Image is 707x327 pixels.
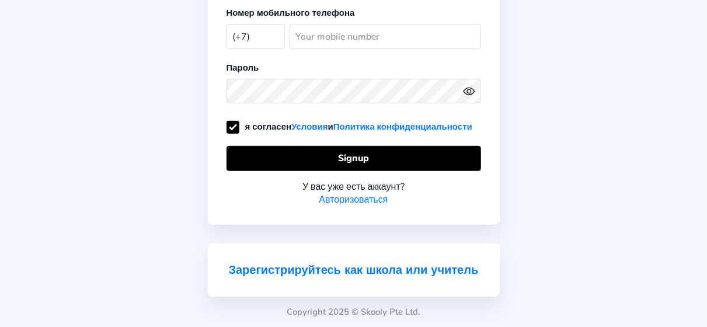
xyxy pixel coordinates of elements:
[227,62,259,74] label: Пароль
[227,180,481,193] div: У вас уже есть аккаунт?
[227,7,355,19] label: Номер мобильного телефона
[227,121,472,133] label: я согласен и
[291,121,328,133] a: Условия
[290,24,481,49] input: Your mobile number
[229,262,479,278] a: Зарегистрируйтесь как школа или учитель
[333,121,472,133] a: Политика конфиденциальности
[463,85,475,98] ion-icon: eye outline
[227,146,481,171] button: Signup
[319,193,388,206] a: Авторизоваться
[463,85,480,98] button: eye outlineeye off outline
